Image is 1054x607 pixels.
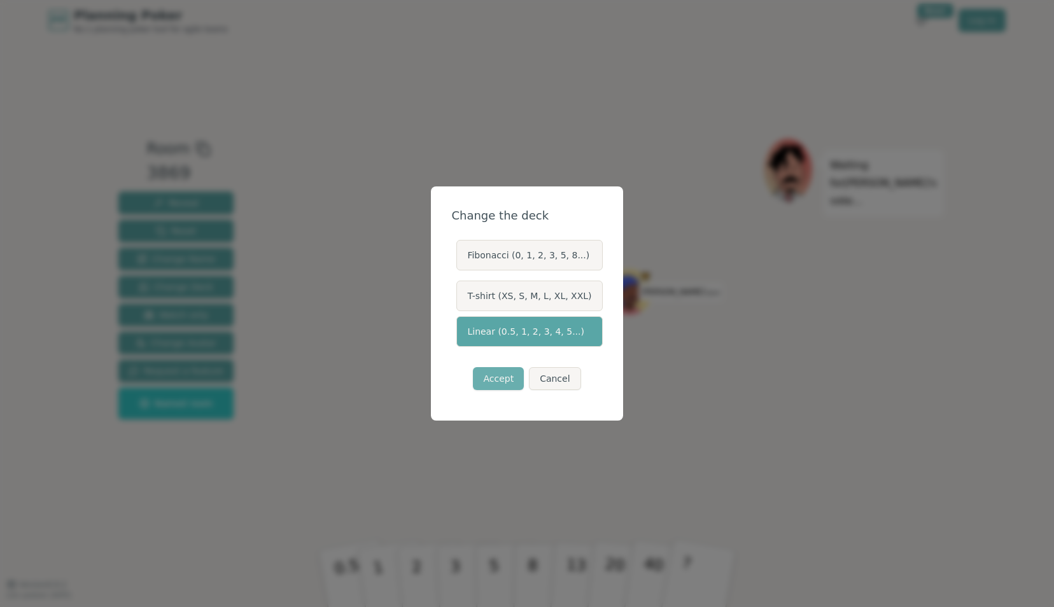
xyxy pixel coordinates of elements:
label: Linear (0.5, 1, 2, 3, 4, 5...) [456,316,602,347]
label: T-shirt (XS, S, M, L, XL, XXL) [456,281,602,311]
button: Accept [473,367,524,390]
label: Fibonacci (0, 1, 2, 3, 5, 8...) [456,240,602,270]
div: Change the deck [451,207,602,225]
button: Cancel [529,367,580,390]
